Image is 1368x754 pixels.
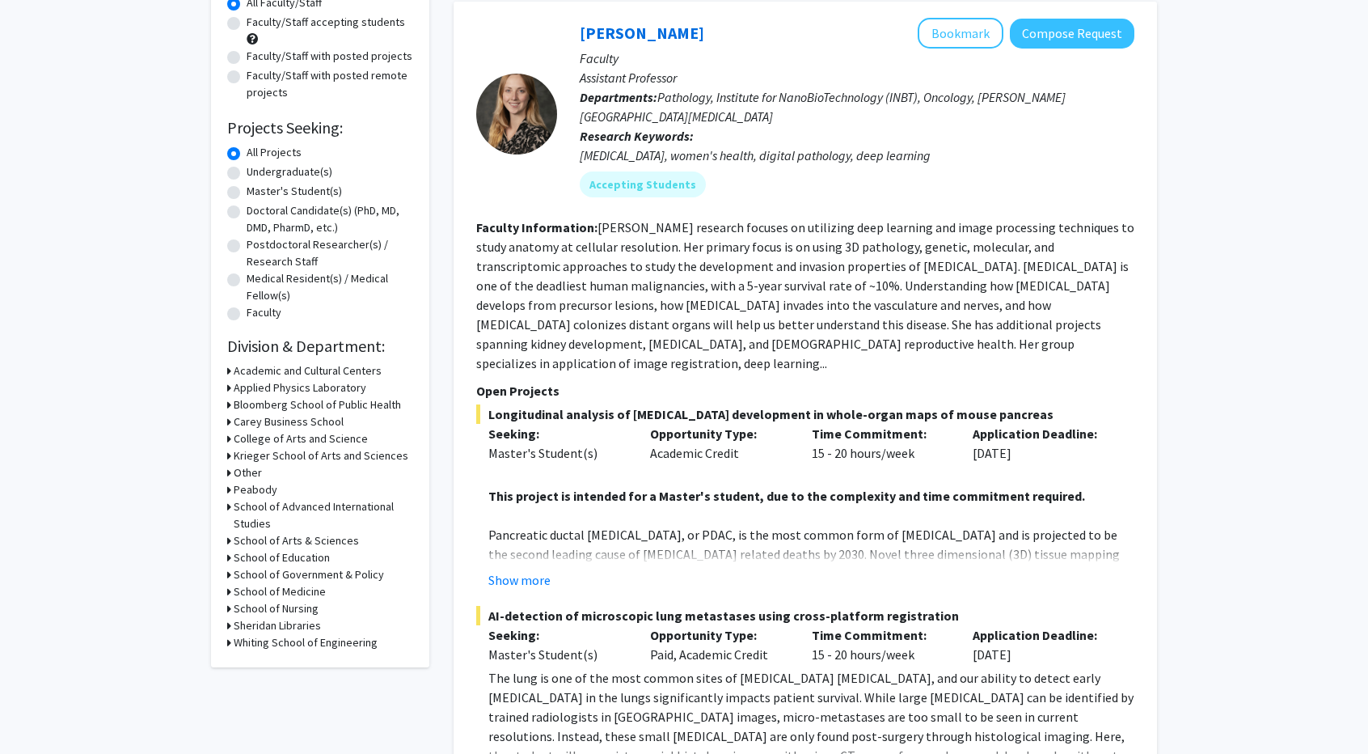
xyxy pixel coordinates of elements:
label: Faculty/Staff accepting students [247,14,405,31]
span: AI-detection of microscopic lung metastases using cross-platform registration [476,606,1134,625]
p: Pancreatic ductal [MEDICAL_DATA], or PDAC, is the most common form of [MEDICAL_DATA] and is proje... [488,525,1134,661]
b: Research Keywords: [580,128,694,144]
a: [PERSON_NAME] [580,23,704,43]
h3: Whiting School of Engineering [234,634,378,651]
h3: School of Education [234,549,330,566]
p: Faculty [580,49,1134,68]
b: Departments: [580,89,657,105]
b: Faculty Information: [476,219,597,235]
div: Academic Credit [638,424,800,463]
label: Faculty/Staff with posted remote projects [247,67,413,101]
p: Opportunity Type: [650,625,787,645]
div: 15 - 20 hours/week [800,424,961,463]
div: Paid, Academic Credit [638,625,800,664]
h3: School of Arts & Sciences [234,532,359,549]
h3: Carey Business School [234,413,344,430]
h3: School of Government & Policy [234,566,384,583]
label: Postdoctoral Researcher(s) / Research Staff [247,236,413,270]
label: All Projects [247,144,302,161]
h3: Krieger School of Arts and Sciences [234,447,408,464]
div: Master's Student(s) [488,443,626,463]
p: Time Commitment: [812,424,949,443]
mat-chip: Accepting Students [580,172,706,197]
h3: College of Arts and Science [234,430,368,447]
h3: Academic and Cultural Centers [234,362,382,379]
p: Application Deadline: [973,424,1110,443]
div: [DATE] [961,625,1122,664]
div: 15 - 20 hours/week [800,625,961,664]
p: Seeking: [488,625,626,645]
fg-read-more: [PERSON_NAME] research focuses on utilizing deep learning and image processing techniques to stud... [476,219,1134,371]
button: Show more [488,570,551,590]
div: [MEDICAL_DATA], women's health, digital pathology, deep learning [580,146,1134,165]
label: Faculty/Staff with posted projects [247,48,412,65]
p: Open Projects [476,381,1134,400]
h3: Bloomberg School of Public Health [234,396,401,413]
label: Master's Student(s) [247,183,342,200]
span: Longitudinal analysis of [MEDICAL_DATA] development in whole-organ maps of mouse pancreas [476,405,1134,424]
iframe: Chat [12,681,69,742]
p: Assistant Professor [580,68,1134,87]
span: Pathology, Institute for NanoBioTechnology (INBT), Oncology, [PERSON_NAME][GEOGRAPHIC_DATA][MEDIC... [580,89,1066,125]
h3: Sheridan Libraries [234,617,321,634]
h3: Applied Physics Laboratory [234,379,366,396]
h2: Division & Department: [227,337,413,356]
label: Medical Resident(s) / Medical Fellow(s) [247,270,413,304]
div: [DATE] [961,424,1122,463]
label: Doctoral Candidate(s) (PhD, MD, DMD, PharmD, etc.) [247,202,413,236]
h2: Projects Seeking: [227,118,413,138]
h3: School of Nursing [234,600,319,617]
label: Faculty [247,304,281,321]
p: Opportunity Type: [650,424,787,443]
button: Compose Request to Ashley Kiemen [1010,19,1134,49]
h3: School of Advanced International Studies [234,498,413,532]
h3: Peabody [234,481,277,498]
p: Seeking: [488,424,626,443]
p: Time Commitment: [812,625,949,645]
div: Master's Student(s) [488,645,626,664]
label: Undergraduate(s) [247,163,332,180]
h3: Other [234,464,262,481]
p: Application Deadline: [973,625,1110,645]
h3: School of Medicine [234,583,326,600]
strong: This project is intended for a Master's student, due to the complexity and time commitment required. [488,488,1085,504]
button: Add Ashley Kiemen to Bookmarks [918,18,1003,49]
